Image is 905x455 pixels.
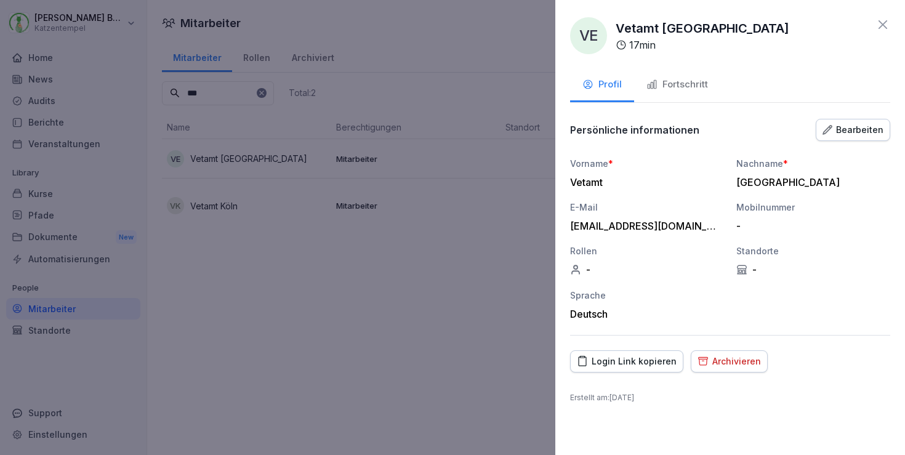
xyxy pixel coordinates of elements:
div: Mobilnummer [736,201,890,214]
div: Sprache [570,289,724,302]
p: Erstellt am : [DATE] [570,392,890,403]
div: VE [570,17,607,54]
div: Login Link kopieren [577,355,677,368]
p: 17 min [629,38,656,52]
div: [EMAIL_ADDRESS][DOMAIN_NAME] [570,220,718,232]
div: - [736,264,890,276]
div: Deutsch [570,308,724,320]
div: [GEOGRAPHIC_DATA] [736,176,884,188]
div: Nachname [736,157,890,170]
button: Profil [570,69,634,102]
div: Vetamt [570,176,718,188]
div: - [570,264,724,276]
p: Vetamt [GEOGRAPHIC_DATA] [616,19,789,38]
div: Bearbeiten [823,123,883,137]
div: E-Mail [570,201,724,214]
div: Archivieren [698,355,761,368]
div: Profil [582,78,622,92]
div: Rollen [570,244,724,257]
button: Fortschritt [634,69,720,102]
div: Fortschritt [646,78,708,92]
div: Vorname [570,157,724,170]
button: Bearbeiten [816,119,890,141]
div: Standorte [736,244,890,257]
p: Persönliche informationen [570,124,699,136]
div: - [736,220,884,232]
button: Archivieren [691,350,768,372]
button: Login Link kopieren [570,350,683,372]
